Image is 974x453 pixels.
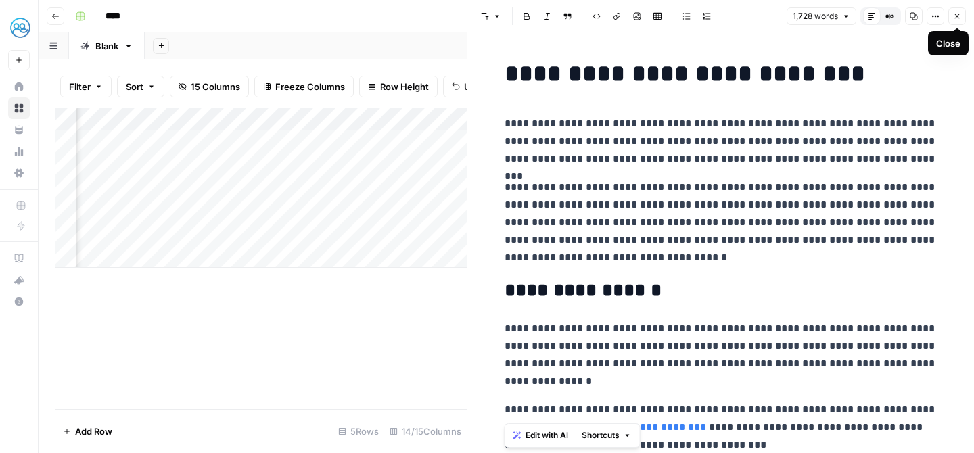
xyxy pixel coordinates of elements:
[75,425,112,438] span: Add Row
[936,37,960,50] div: Close
[582,429,620,442] span: Shortcuts
[126,80,143,93] span: Sort
[8,162,30,184] a: Settings
[8,141,30,162] a: Usage
[8,119,30,141] a: Your Data
[117,76,164,97] button: Sort
[8,76,30,97] a: Home
[793,10,838,22] span: 1,728 words
[8,247,30,269] a: AirOps Academy
[8,97,30,119] a: Browse
[275,80,345,93] span: Freeze Columns
[9,270,29,290] div: What's new?
[69,80,91,93] span: Filter
[8,16,32,40] img: MyHealthTeam Logo
[787,7,856,25] button: 1,728 words
[576,427,637,444] button: Shortcuts
[443,76,496,97] button: Undo
[170,76,249,97] button: 15 Columns
[359,76,438,97] button: Row Height
[8,11,30,45] button: Workspace: MyHealthTeam
[526,429,568,442] span: Edit with AI
[191,80,240,93] span: 15 Columns
[60,76,112,97] button: Filter
[55,421,120,442] button: Add Row
[95,39,118,53] div: Blank
[384,421,467,442] div: 14/15 Columns
[333,421,384,442] div: 5 Rows
[380,80,429,93] span: Row Height
[508,427,574,444] button: Edit with AI
[8,291,30,312] button: Help + Support
[69,32,145,59] a: Blank
[254,76,354,97] button: Freeze Columns
[8,269,30,291] button: What's new?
